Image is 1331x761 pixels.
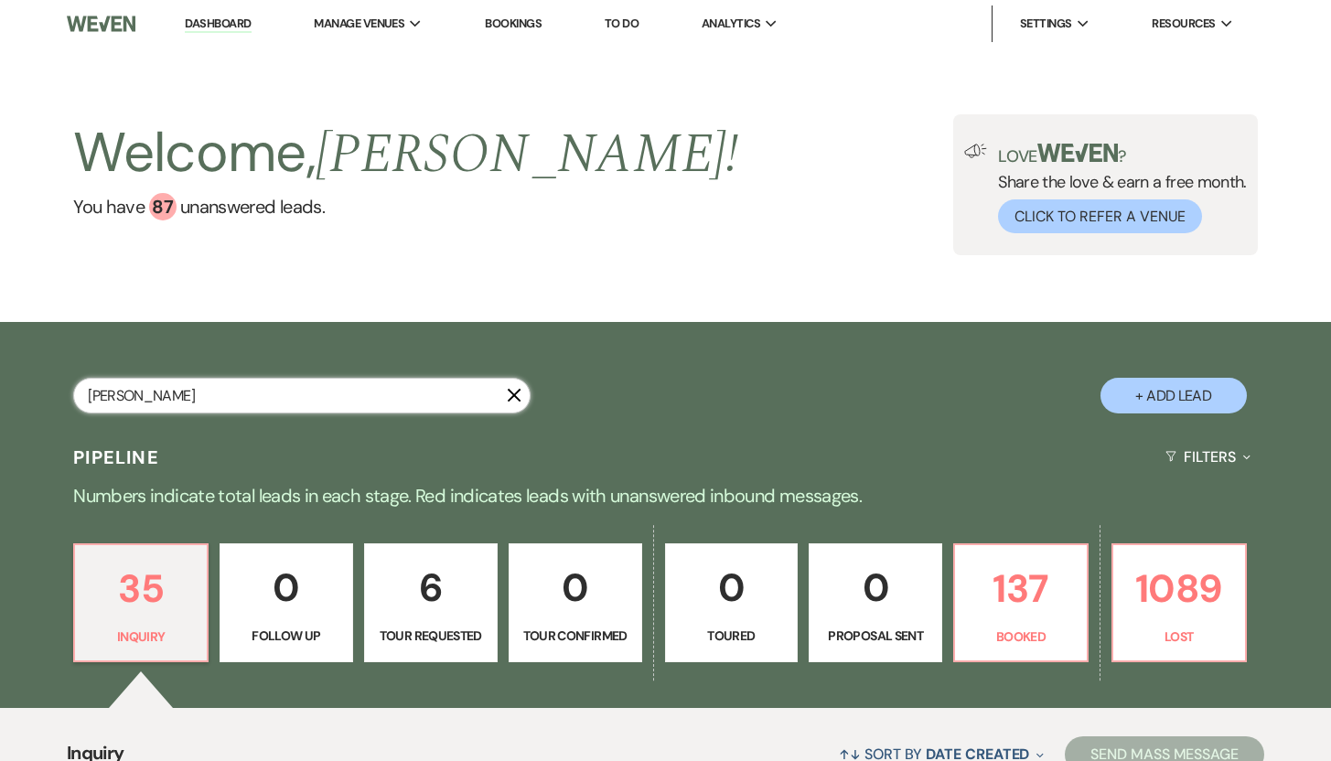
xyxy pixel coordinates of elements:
[1124,627,1234,647] p: Lost
[149,193,177,220] div: 87
[1111,543,1247,662] a: 1089Lost
[7,481,1325,510] p: Numbers indicate total leads in each stage. Red indicates leads with unanswered inbound messages.
[376,626,486,646] p: Tour Requested
[185,16,251,33] a: Dashboard
[73,193,738,220] a: You have 87 unanswered leads.
[86,627,196,647] p: Inquiry
[998,199,1202,233] button: Click to Refer a Venue
[220,543,353,662] a: 0Follow Up
[73,378,531,413] input: Search by name, event date, email address or phone number
[314,15,404,33] span: Manage Venues
[316,113,738,197] span: [PERSON_NAME] !
[677,626,787,646] p: Toured
[73,114,738,193] h2: Welcome,
[966,558,1076,619] p: 137
[509,543,642,662] a: 0Tour Confirmed
[376,557,486,618] p: 6
[1020,15,1072,33] span: Settings
[702,15,760,33] span: Analytics
[231,626,341,646] p: Follow Up
[1158,433,1258,481] button: Filters
[86,558,196,619] p: 35
[987,144,1247,233] div: Share the love & earn a free month.
[1037,144,1119,162] img: weven-logo-green.svg
[67,5,135,43] img: Weven Logo
[73,543,209,662] a: 35Inquiry
[521,626,630,646] p: Tour Confirmed
[1100,378,1247,413] button: + Add Lead
[966,627,1076,647] p: Booked
[1124,558,1234,619] p: 1089
[665,543,799,662] a: 0Toured
[677,557,787,618] p: 0
[605,16,639,31] a: To Do
[998,144,1247,165] p: Love ?
[485,16,542,31] a: Bookings
[364,543,498,662] a: 6Tour Requested
[73,445,159,470] h3: Pipeline
[809,543,942,662] a: 0Proposal Sent
[953,543,1089,662] a: 137Booked
[821,557,930,618] p: 0
[521,557,630,618] p: 0
[964,144,987,158] img: loud-speaker-illustration.svg
[821,626,930,646] p: Proposal Sent
[231,557,341,618] p: 0
[1152,15,1215,33] span: Resources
